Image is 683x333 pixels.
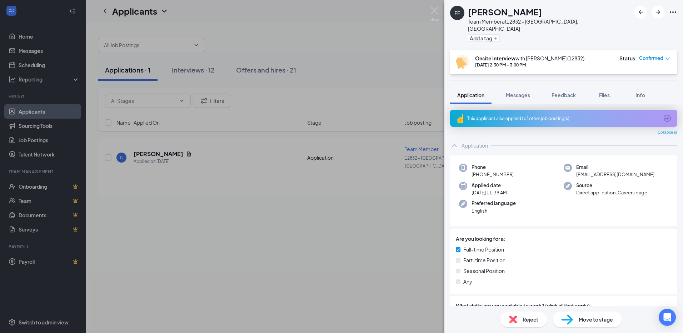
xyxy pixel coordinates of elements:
button: ArrowLeftNew [634,6,647,19]
span: Preferred language [472,200,516,207]
div: Team Member at 12832 - [GEOGRAPHIC_DATA], [GEOGRAPHIC_DATA] [468,18,631,32]
svg: ArrowCircle [663,114,672,123]
svg: ArrowRight [654,8,662,16]
span: Confirmed [639,55,663,62]
div: [DATE] 2:30 PM - 3:00 PM [475,62,584,68]
div: Open Intercom Messenger [659,309,676,326]
span: Any [463,278,472,285]
span: Email [576,164,654,171]
span: Direct application, Careers page [576,189,647,196]
span: Files [599,92,610,98]
span: Phone [472,164,514,171]
span: Part-time Position [463,256,505,264]
span: Are you looking for a: [456,235,505,243]
span: Applied date [472,182,507,189]
div: FF [454,9,460,16]
button: PlusAdd a tag [468,34,500,42]
span: Source [576,182,647,189]
span: Messages [506,92,530,98]
span: Application [457,92,484,98]
span: Seasonal Position [463,267,505,275]
span: [EMAIL_ADDRESS][DOMAIN_NAME] [576,171,654,178]
div: with [PERSON_NAME] (12832) [475,55,584,62]
svg: ArrowLeftNew [637,8,645,16]
span: [DATE] 11:39 AM [472,189,507,196]
div: Application [462,142,488,149]
b: Onsite Interview [475,55,515,61]
span: [PHONE_NUMBER] [472,171,514,178]
div: This applicant also applied to 1 other job posting(s) [467,115,659,121]
button: ArrowRight [652,6,664,19]
span: Collapse all [658,130,677,135]
svg: Ellipses [669,8,677,16]
h1: [PERSON_NAME] [468,6,542,18]
span: Full-time Position [463,245,504,253]
svg: ChevronUp [450,141,459,150]
div: Status : [619,55,637,62]
span: Move to stage [579,315,613,323]
span: Feedback [552,92,576,98]
span: Reject [523,315,538,323]
span: What shifts are you available to work? (click all that apply) [456,302,590,309]
span: down [665,56,670,61]
svg: Plus [494,36,498,40]
span: Info [635,92,645,98]
span: English [472,207,516,214]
